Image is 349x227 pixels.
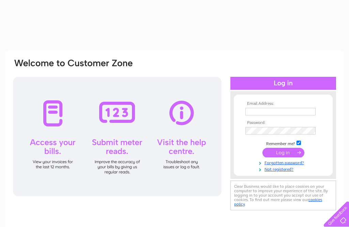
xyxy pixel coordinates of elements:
[245,159,323,166] a: Forgotten password?
[244,120,323,125] th: Password:
[245,166,323,172] a: Not registered?
[230,181,336,210] div: Clear Business would like to place cookies on your computer to improve your experience of the sit...
[244,101,323,106] th: Email Address:
[244,140,323,146] td: Remember me?
[234,197,322,207] a: cookies policy
[262,148,304,157] input: Submit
